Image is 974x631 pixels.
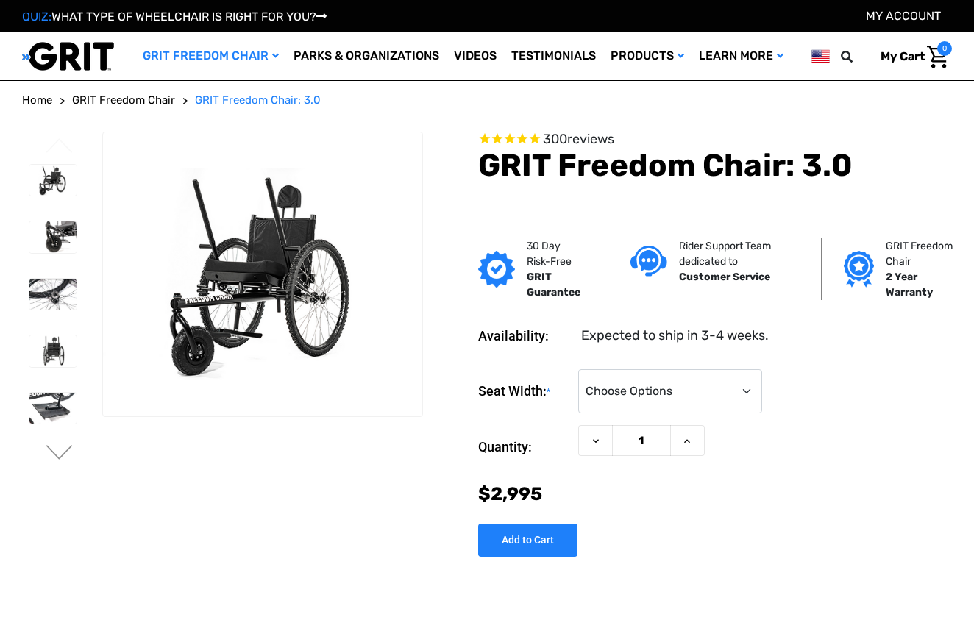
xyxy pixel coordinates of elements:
input: Search [847,41,870,72]
img: GRIT Freedom Chair: 3.0 [29,165,77,196]
span: My Cart [881,49,925,63]
span: GRIT Freedom Chair: 3.0 [195,93,321,107]
dd: Expected to ship in 3-4 weeks. [581,326,769,346]
img: GRIT Freedom Chair: 3.0 [103,168,422,380]
button: Go to slide 2 of 3 [44,445,75,463]
a: Learn More [692,32,791,80]
img: Cart [927,46,948,68]
a: GRIT Freedom Chair: 3.0 [195,92,321,109]
span: Rated 4.6 out of 5 stars 300 reviews [478,132,952,148]
p: GRIT Freedom Chair [886,238,957,269]
p: 30 Day Risk-Free [527,238,586,269]
a: QUIZ:WHAT TYPE OF WHEELCHAIR IS RIGHT FOR YOU? [22,10,327,24]
span: 300 reviews [543,131,614,147]
a: GRIT Freedom Chair [72,92,175,109]
a: Products [603,32,692,80]
strong: GRIT Guarantee [527,271,580,299]
span: 0 [937,41,952,56]
span: $2,995 [478,483,542,505]
img: GRIT Freedom Chair: 3.0 [29,393,77,424]
img: GRIT Freedom Chair: 3.0 [29,335,77,367]
img: us.png [811,47,830,65]
strong: 2 Year Warranty [886,271,933,299]
p: Rider Support Team dedicated to [679,238,798,269]
span: Home [22,93,52,107]
span: QUIZ: [22,10,51,24]
label: Quantity: [478,425,571,469]
img: GRIT Guarantee [478,251,515,288]
span: GRIT Freedom Chair [72,93,175,107]
h1: GRIT Freedom Chair: 3.0 [478,147,952,184]
strong: Customer Service [679,271,770,283]
dt: Availability: [478,326,571,346]
a: Parks & Organizations [286,32,447,80]
img: Grit freedom [844,251,874,288]
a: Videos [447,32,504,80]
input: Add to Cart [478,524,577,557]
a: Account [866,9,941,23]
img: GRIT All-Terrain Wheelchair and Mobility Equipment [22,41,114,71]
nav: Breadcrumb [22,92,952,109]
a: Testimonials [504,32,603,80]
img: GRIT Freedom Chair: 3.0 [29,221,77,253]
button: Go to slide 3 of 3 [44,138,75,156]
img: GRIT Freedom Chair: 3.0 [29,279,77,310]
label: Seat Width: [478,369,571,414]
a: Cart with 0 items [870,41,952,72]
img: Customer service [630,246,667,276]
a: Home [22,92,52,109]
a: GRIT Freedom Chair [135,32,286,80]
span: reviews [567,131,614,147]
